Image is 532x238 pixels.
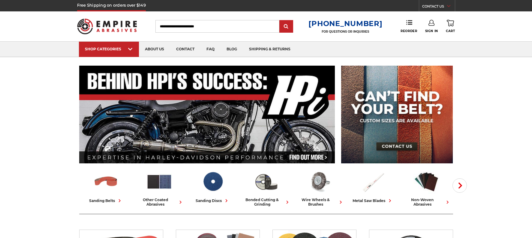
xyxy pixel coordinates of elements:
[79,66,335,163] img: Banner for an interview featuring Horsepower Inc who makes Harley performance upgrades featured o...
[82,169,130,204] a: sanding belts
[308,19,382,28] a: [PHONE_NUMBER]
[308,30,382,34] p: FOR QUESTIONS OR INQUIRIES
[446,20,455,33] a: Cart
[401,29,417,33] span: Reorder
[349,169,397,204] a: metal saw blades
[446,29,455,33] span: Cart
[146,169,173,195] img: Other Coated Abrasives
[139,42,170,57] a: about us
[135,198,184,207] div: other coated abrasives
[360,169,386,195] img: Metal Saw Blades
[170,42,200,57] a: contact
[295,169,344,207] a: wire wheels & brushes
[243,42,296,57] a: shipping & returns
[306,169,333,195] img: Wire Wheels & Brushes
[295,198,344,207] div: wire wheels & brushes
[188,169,237,204] a: sanding discs
[341,66,453,163] img: promo banner for custom belts.
[93,169,119,195] img: Sanding Belts
[413,169,440,195] img: Non-woven Abrasives
[200,169,226,195] img: Sanding Discs
[242,198,290,207] div: bonded cutting & grinding
[85,47,133,51] div: SHOP CATEGORIES
[135,169,184,207] a: other coated abrasives
[402,169,451,207] a: non-woven abrasives
[196,198,230,204] div: sanding discs
[242,169,290,207] a: bonded cutting & grinding
[422,3,455,11] a: CONTACT US
[253,169,279,195] img: Bonded Cutting & Grinding
[280,21,292,33] input: Submit
[402,198,451,207] div: non-woven abrasives
[77,15,137,38] img: Empire Abrasives
[452,178,467,193] button: Next
[221,42,243,57] a: blog
[200,42,221,57] a: faq
[425,29,438,33] span: Sign In
[89,198,123,204] div: sanding belts
[353,198,393,204] div: metal saw blades
[401,20,417,33] a: Reorder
